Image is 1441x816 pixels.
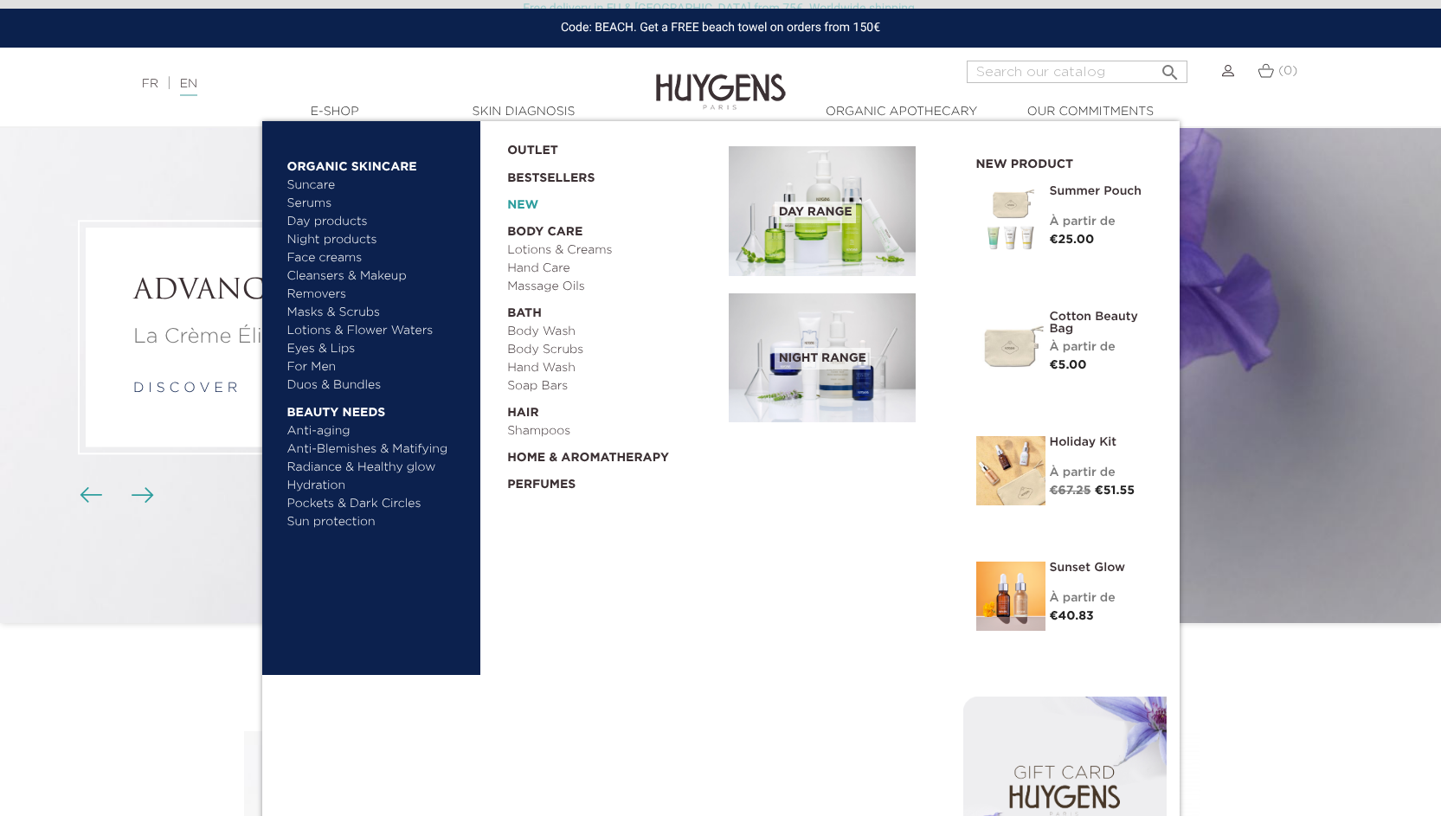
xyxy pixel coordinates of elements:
a: Radiance & Healthy glow [287,459,468,477]
img: routine_nuit_banner.jpg [729,293,916,423]
a: Duos & Bundles [287,376,468,395]
a: Anti-Blemishes & Matifying [287,440,468,459]
h2: Bestsellers [241,685,1201,718]
a: Night Range [729,293,950,423]
a: Lotions & Creams [507,241,717,260]
a: FR [142,78,158,90]
a: Eyes & Lips [287,340,468,358]
img: Huygens [656,46,786,112]
a: d i s c o v e r [133,382,237,396]
h2: New product [976,151,1154,172]
a: Night products [287,231,453,249]
a: Hand Wash [507,359,717,377]
span: €67.25 [1050,485,1091,497]
a: Hair [507,395,717,422]
span: Night Range [775,348,871,369]
a: Day products [287,213,468,231]
img: Summer pouch [976,185,1045,254]
a: EN [180,78,197,96]
a: Perfumes [507,467,717,494]
a: Anti-aging [287,422,468,440]
div: À partir de [1050,213,1154,231]
a: Hydration [287,477,468,495]
div: Carousel buttons [87,483,143,509]
a: Home & Aromatherapy [507,440,717,467]
button:  [1155,55,1186,79]
a: Bath [507,296,717,323]
span: Day Range [775,202,857,223]
a: Masks & Scrubs [287,304,468,322]
h2: ADVANCED FORMULA [133,275,499,308]
a: Sunset Glow [1050,562,1154,574]
span: €25.00 [1050,234,1095,246]
p: La Crème Élixir Nuit Phyto-Rétinol [133,322,499,353]
a: Hand Care [507,260,717,278]
img: routine_jour_banner.jpg [729,146,916,276]
a: Summer pouch [1050,185,1154,197]
div: À partir de [1050,589,1154,607]
a: Sun protection [287,513,468,531]
a: E-Shop [248,103,421,121]
a: Organic Skincare [287,149,468,177]
a: Day Range [729,146,950,276]
div: À partir de [1050,338,1154,357]
a: Holiday Kit [1050,436,1154,448]
a: Our commitments [1004,103,1177,121]
a: Suncare [287,177,468,195]
span: €51.55 [1095,485,1135,497]
img: Holiday kit [976,436,1045,505]
div: À partir de [1050,464,1154,482]
a: Cleansers & Makeup Removers [287,267,468,304]
i:  [1160,57,1180,78]
a: Massage Oils [507,278,717,296]
input: Search [967,61,1187,83]
div: | [133,74,588,94]
a: For Men [287,358,468,376]
a: Skin Diagnosis [437,103,610,121]
img: Cotton Beauty Bag [976,311,1045,380]
img: Sunset Glow [976,562,1045,631]
a: Body Care [507,215,717,241]
a: Lotions & Flower Waters [287,322,468,340]
a: Body Scrubs [507,341,717,359]
a: Shampoos [507,422,717,440]
a: Body Wash [507,323,717,341]
a: Face creams [287,249,468,267]
a: Soap Bars [507,377,717,395]
a: New [507,188,717,215]
span: (0) [1278,65,1297,77]
a: Beauty needs [287,395,468,422]
a: Serums [287,195,468,213]
a: Organic Apothecary [815,103,988,121]
a: Cotton Beauty Bag [1050,311,1154,335]
a: Bestsellers [507,160,701,188]
a: Pockets & Dark Circles [287,495,468,513]
span: €5.00 [1050,359,1087,371]
a: OUTLET [507,133,701,160]
span: €40.83 [1050,610,1094,622]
